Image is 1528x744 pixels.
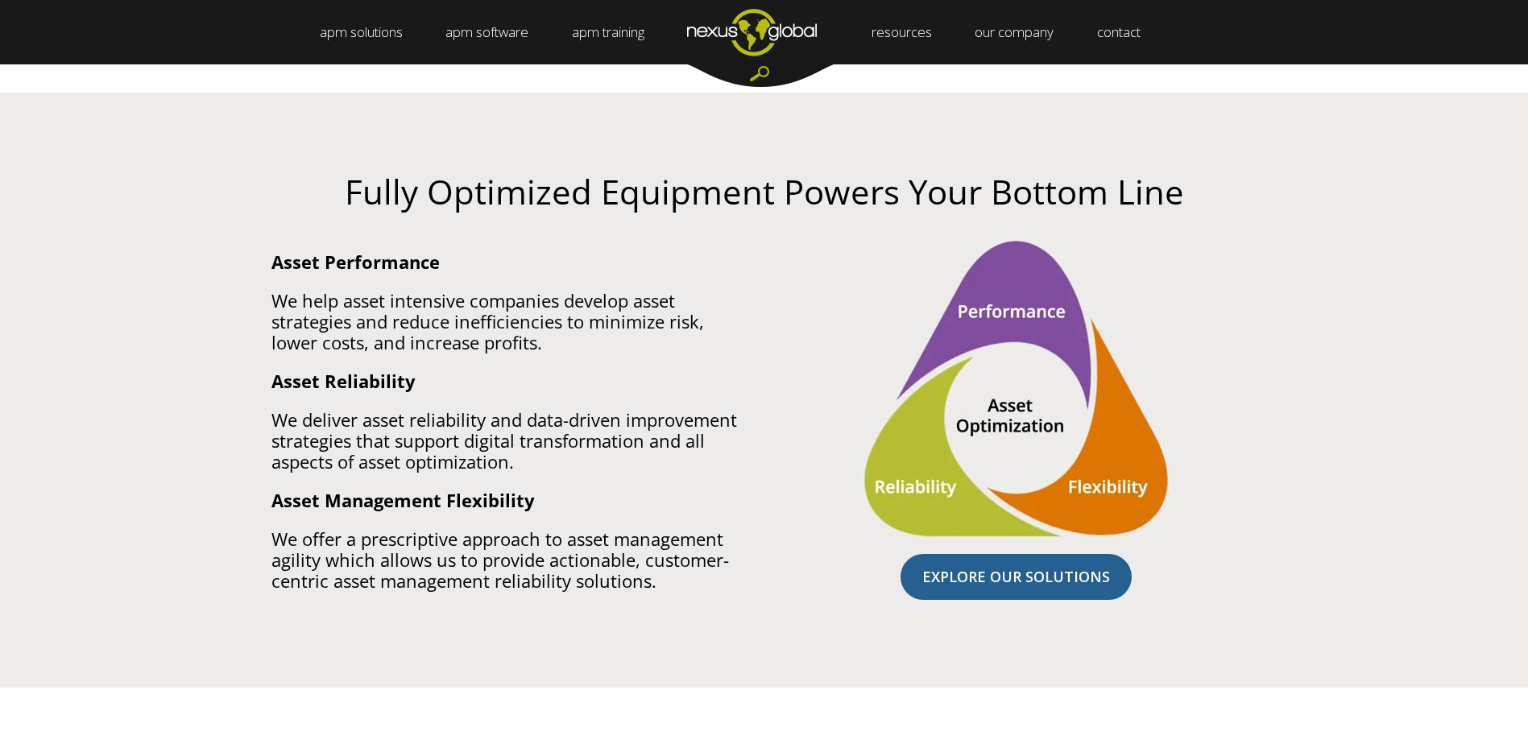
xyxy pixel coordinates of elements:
h2: Fully Optimized Equipment Powers Your Bottom Line [259,173,1269,210]
p: We offer a prescriptive approach to asset management agility which allows us to provide actionabl... [271,528,752,591]
img: asset-optimization [855,234,1178,546]
p: We deliver asset reliability and data-driven improvement strategies that support digital transfor... [271,409,752,472]
a: EXPLORE OUR SOLUTIONS [901,554,1132,600]
p: Asset Reliability [271,370,752,391]
p: Asset Performance [271,251,752,272]
p: Asset Management Flexibility [271,490,752,510]
p: We help asset intensive companies develop asset strategies and reduce inefficiencies to minimize ... [271,290,752,353]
